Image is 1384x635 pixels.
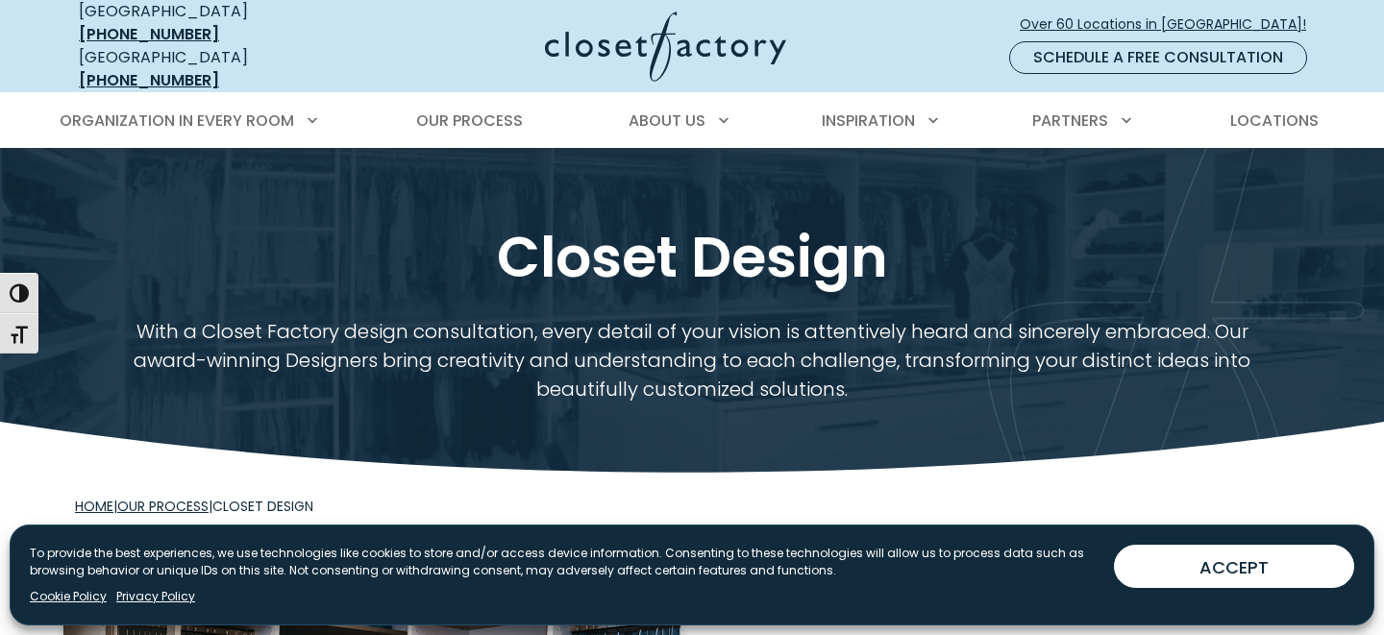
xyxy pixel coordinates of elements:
[46,94,1338,148] nav: Primary Menu
[30,588,107,605] a: Cookie Policy
[1230,110,1319,132] span: Locations
[116,588,195,605] a: Privacy Policy
[1032,110,1108,132] span: Partners
[1019,8,1322,41] a: Over 60 Locations in [GEOGRAPHIC_DATA]!
[79,46,358,92] div: [GEOGRAPHIC_DATA]
[822,110,915,132] span: Inspiration
[79,69,219,91] a: [PHONE_NUMBER]
[60,110,294,132] span: Organization in Every Room
[75,497,313,516] span: | |
[1020,14,1322,35] span: Over 60 Locations in [GEOGRAPHIC_DATA]!
[117,497,209,516] a: Our Process
[1114,545,1354,588] button: ACCEPT
[75,497,113,516] a: Home
[128,317,1257,403] p: With a Closet Factory design consultation, every detail of your vision is attentively heard and s...
[79,23,219,45] a: [PHONE_NUMBER]
[75,221,1309,294] h1: Closet Design
[545,12,786,82] img: Closet Factory Logo
[629,110,705,132] span: About Us
[30,545,1099,579] p: To provide the best experiences, we use technologies like cookies to store and/or access device i...
[1009,41,1307,74] a: Schedule a Free Consultation
[212,497,313,516] span: Closet Design
[416,110,523,132] span: Our Process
